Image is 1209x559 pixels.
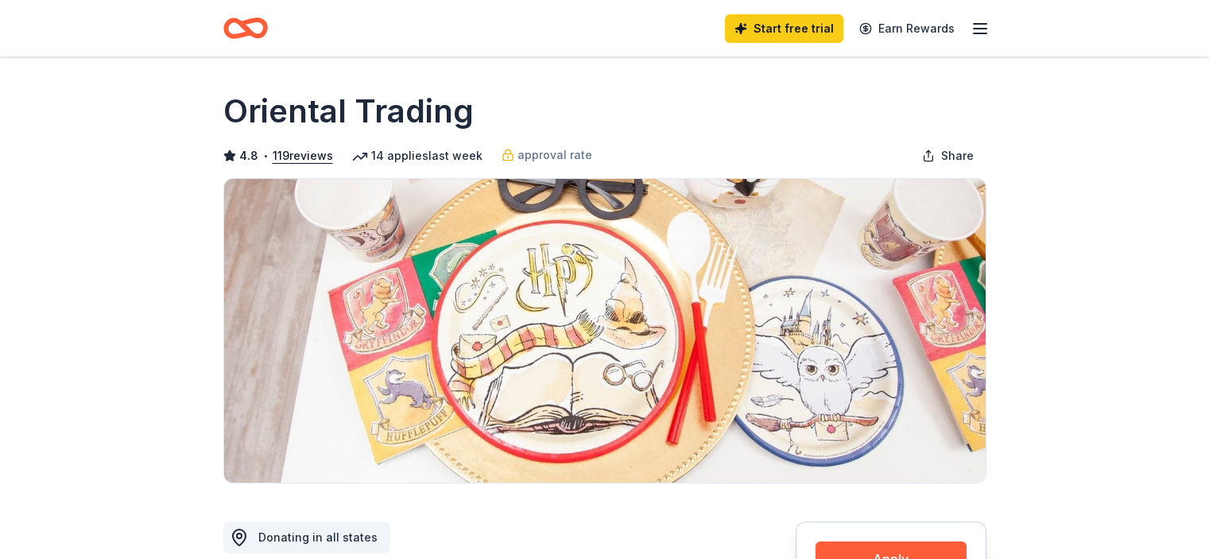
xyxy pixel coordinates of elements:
[850,14,964,43] a: Earn Rewards
[223,10,268,47] a: Home
[262,149,268,162] span: •
[941,146,974,165] span: Share
[273,146,333,165] button: 119reviews
[239,146,258,165] span: 4.8
[725,14,843,43] a: Start free trial
[502,146,592,165] a: approval rate
[223,89,474,134] h1: Oriental Trading
[909,140,986,172] button: Share
[352,146,482,165] div: 14 applies last week
[224,179,986,483] img: Image for Oriental Trading
[517,146,592,165] span: approval rate
[258,530,378,544] span: Donating in all states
